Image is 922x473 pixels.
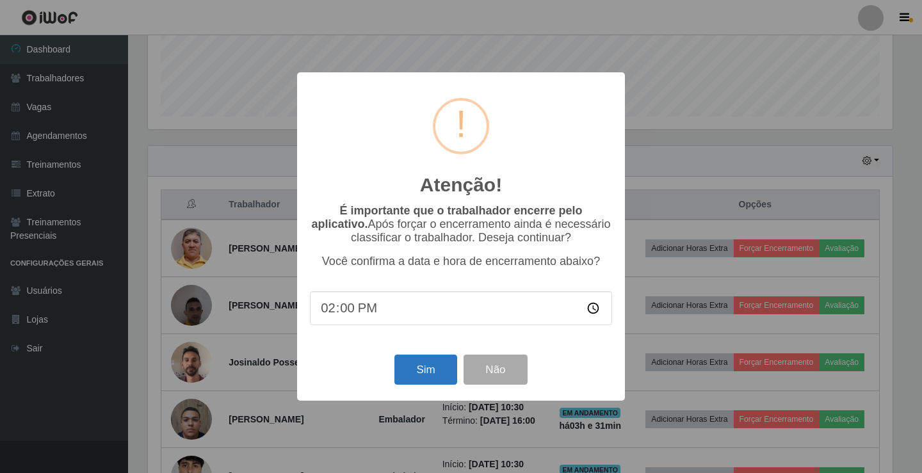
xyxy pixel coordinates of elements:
p: Você confirma a data e hora de encerramento abaixo? [310,255,612,268]
p: Após forçar o encerramento ainda é necessário classificar o trabalhador. Deseja continuar? [310,204,612,245]
h2: Atenção! [420,173,502,196]
b: É importante que o trabalhador encerre pelo aplicativo. [311,204,582,230]
button: Não [464,355,527,385]
button: Sim [394,355,457,385]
